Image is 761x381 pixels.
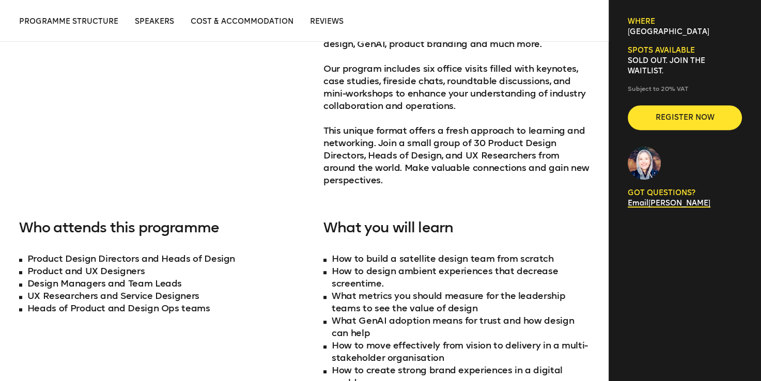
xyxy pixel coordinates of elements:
li: What GenAI adoption means for trust and how design can help [323,314,590,339]
span: Speakers [135,17,174,26]
li: How to move effectively from vision to delivery in a multi-stakeholder organisation [323,339,590,364]
li: How to design ambient experiences that decrease screentime. [323,265,590,290]
button: Register now [628,105,742,130]
p: Subject to 20% VAT [628,85,742,93]
p: GOT QUESTIONS? [628,188,742,198]
h3: Who attends this programme [19,219,286,236]
span: Programme structure [19,17,118,26]
li: Design Managers and Team Leads [19,277,286,290]
p: [GEOGRAPHIC_DATA] [628,27,742,37]
h3: What you will learn [323,219,590,236]
span: Reviews [310,17,344,26]
li: Product Design Directors and Heads of Design [19,252,286,265]
li: How to build a satellite design team from scratch [323,252,590,265]
span: Register now [644,113,725,123]
li: What metrics you should measure for the leadership teams to see the value of design [323,290,590,314]
h6: Spots available [628,45,742,56]
li: Heads of Product and Design Ops teams [19,302,286,314]
p: SOLD OUT. Join the waitlist. [628,56,742,76]
span: Cost & Accommodation [191,17,293,26]
li: Product and UX Designers [19,265,286,277]
a: Email[PERSON_NAME] [628,199,710,208]
li: UX Researchers and Service Designers [19,290,286,302]
h6: Where [628,17,742,27]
